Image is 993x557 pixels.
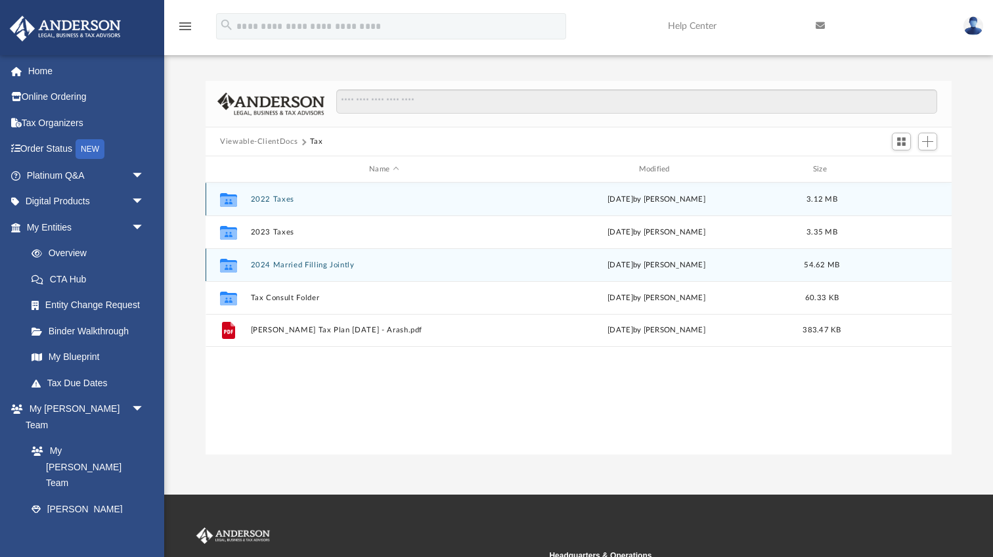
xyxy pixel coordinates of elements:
[18,292,164,319] a: Entity Change Request
[177,25,193,34] a: menu
[803,326,841,334] span: 383.47 KB
[251,195,518,204] button: 2022 Taxes
[9,189,164,215] a: Digital Productsarrow_drop_down
[131,396,158,423] span: arrow_drop_down
[9,136,164,163] a: Order StatusNEW
[18,370,164,396] a: Tax Due Dates
[523,194,790,206] div: [DATE] by [PERSON_NAME]
[963,16,983,35] img: User Pic
[251,294,518,302] button: Tax Consult Folder
[18,496,158,538] a: [PERSON_NAME] System
[523,324,790,336] div: [DATE] by [PERSON_NAME]
[251,261,518,269] button: 2024 Married Filling Jointly
[796,164,849,175] div: Size
[9,396,158,438] a: My [PERSON_NAME] Teamarrow_drop_down
[211,164,244,175] div: id
[523,259,790,271] div: [DATE] by [PERSON_NAME]
[18,318,164,344] a: Binder Walkthrough
[9,110,164,136] a: Tax Organizers
[805,294,839,301] span: 60.33 KB
[220,136,298,148] button: Viewable-ClientDocs
[310,136,323,148] button: Tax
[251,326,518,334] button: [PERSON_NAME] Tax Plan [DATE] - Arash.pdf
[918,133,938,151] button: Add
[18,438,151,497] a: My [PERSON_NAME] Team
[18,240,164,267] a: Overview
[806,196,837,203] span: 3.12 MB
[892,133,912,151] button: Switch to Grid View
[131,214,158,241] span: arrow_drop_down
[131,189,158,215] span: arrow_drop_down
[336,89,937,114] input: Search files and folders
[523,292,790,304] div: [DATE] by [PERSON_NAME]
[805,261,840,269] span: 54.62 MB
[177,18,193,34] i: menu
[251,228,518,236] button: 2023 Taxes
[18,266,164,292] a: CTA Hub
[9,214,164,240] a: My Entitiesarrow_drop_down
[6,16,125,41] img: Anderson Advisors Platinum Portal
[18,344,158,370] a: My Blueprint
[806,229,837,236] span: 3.35 MB
[131,162,158,189] span: arrow_drop_down
[9,58,164,84] a: Home
[250,164,518,175] div: Name
[76,139,104,159] div: NEW
[9,162,164,189] a: Platinum Q&Aarrow_drop_down
[523,227,790,238] div: [DATE] by [PERSON_NAME]
[9,84,164,110] a: Online Ordering
[523,164,790,175] div: Modified
[206,183,952,455] div: grid
[194,527,273,545] img: Anderson Advisors Platinum Portal
[854,164,946,175] div: id
[219,18,234,32] i: search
